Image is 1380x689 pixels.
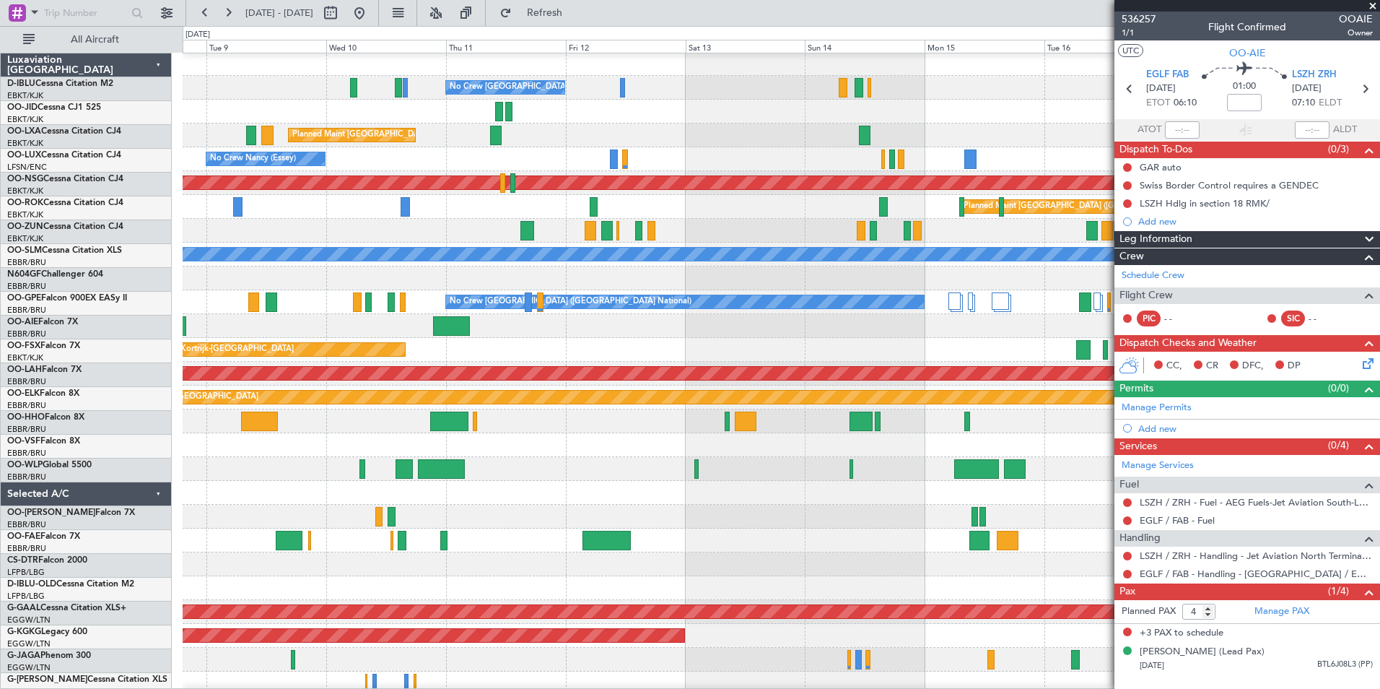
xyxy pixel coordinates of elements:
a: LSZH / ZRH - Fuel - AEG Fuels-Jet Aviation South-LSZH/ZRH [1140,496,1373,508]
span: N604GF [7,270,41,279]
a: OO-JIDCessna CJ1 525 [7,103,101,112]
a: Manage Services [1122,459,1194,473]
input: Trip Number [44,2,127,24]
div: Sun 14 [805,40,925,53]
span: G-JAGA [7,651,40,660]
span: OO-JID [7,103,38,112]
div: Mon 15 [925,40,1044,53]
a: EGGW/LTN [7,638,51,649]
span: DP [1288,359,1301,373]
span: 536257 [1122,12,1156,27]
a: D-IBLUCessna Citation M2 [7,79,113,88]
input: --:-- [1165,121,1200,139]
a: OO-AIEFalcon 7X [7,318,78,326]
span: ATOT [1137,123,1161,137]
span: D-IBLU-OLD [7,580,56,589]
a: OO-SLMCessna Citation XLS [7,246,122,255]
span: OO-LAH [7,365,42,374]
span: OO-FAE [7,532,40,541]
a: EBBR/BRU [7,305,46,316]
a: EBBR/BRU [7,400,46,411]
span: OO-WLP [7,461,43,469]
a: OO-ZUNCessna Citation CJ4 [7,222,123,231]
div: [PERSON_NAME] (Lead Pax) [1140,645,1265,659]
div: - - [1164,312,1197,325]
a: EBBR/BRU [7,257,46,268]
span: G-KGKG [7,628,41,636]
a: OO-ELKFalcon 8X [7,389,79,398]
span: OO-HHO [7,413,45,422]
a: EBBR/BRU [7,281,46,292]
span: OO-FSX [7,342,40,350]
span: Refresh [515,8,575,18]
span: EGLF FAB [1146,68,1189,82]
span: OO-AIE [7,318,38,326]
a: G-GAALCessna Citation XLS+ [7,604,126,612]
span: +3 PAX to schedule [1140,626,1223,641]
a: OO-VSFFalcon 8X [7,437,80,446]
span: Leg Information [1119,231,1192,248]
div: No Crew [GEOGRAPHIC_DATA] ([GEOGRAPHIC_DATA] National) [450,291,691,313]
span: All Aircraft [38,35,152,45]
a: N604GFChallenger 604 [7,270,103,279]
button: All Aircraft [16,28,157,51]
a: EBKT/KJK [7,114,43,125]
a: OO-NSGCessna Citation CJ4 [7,175,123,183]
span: CR [1206,359,1218,373]
a: EBKT/KJK [7,90,43,101]
span: (1/4) [1328,584,1349,599]
div: Flight Confirmed [1208,19,1286,35]
a: OO-HHOFalcon 8X [7,413,84,422]
a: EBBR/BRU [7,472,46,482]
span: (0/4) [1328,438,1349,453]
span: OO-LUX [7,151,41,160]
a: EBKT/KJK [7,209,43,220]
span: 06:10 [1174,96,1197,110]
span: [DATE] [1146,82,1176,96]
span: Crew [1119,248,1144,265]
span: OO-ROK [7,199,43,207]
a: EGLF / FAB - Fuel [1140,514,1215,526]
div: Wed 10 [326,40,446,53]
div: - - [1309,312,1341,325]
a: EBBR/BRU [7,376,46,387]
a: EBKT/KJK [7,233,43,244]
span: Owner [1339,27,1373,39]
span: DFC, [1242,359,1264,373]
div: SIC [1281,311,1305,326]
label: Planned PAX [1122,604,1176,619]
span: ALDT [1333,123,1357,137]
a: LSZH / ZRH - Handling - Jet Aviation North Terminal LSZH / ZRH [1140,550,1373,562]
span: OO-LXA [7,127,41,136]
a: OO-FSXFalcon 7X [7,342,80,350]
a: G-KGKGLegacy 600 [7,628,87,636]
a: EBBR/BRU [7,424,46,435]
a: OO-LUXCessna Citation CJ4 [7,151,121,160]
a: G-JAGAPhenom 300 [7,651,91,660]
span: OO-[PERSON_NAME] [7,508,95,517]
span: Flight Crew [1119,287,1173,304]
span: LSZH ZRH [1292,68,1337,82]
span: OO-NSG [7,175,43,183]
div: GAR auto [1140,161,1182,173]
a: D-IBLU-OLDCessna Citation M2 [7,580,134,589]
a: LFPB/LBG [7,567,45,578]
span: [DATE] [1292,82,1322,96]
a: LFSN/ENC [7,162,47,173]
a: OO-FAEFalcon 7X [7,532,80,541]
span: Fuel [1119,477,1139,493]
span: CC, [1166,359,1182,373]
span: ETOT [1146,96,1170,110]
div: Add new [1138,422,1373,435]
div: Planned Maint [GEOGRAPHIC_DATA] ([GEOGRAPHIC_DATA]) [964,196,1191,217]
a: OO-ROKCessna Citation CJ4 [7,199,123,207]
span: (0/0) [1328,381,1349,396]
span: OO-VSF [7,437,40,446]
div: No Crew [GEOGRAPHIC_DATA] ([GEOGRAPHIC_DATA] National) [450,77,691,98]
span: OO-ELK [7,389,40,398]
span: G-GAAL [7,604,40,612]
span: BTL6J08L3 (PP) [1317,659,1373,671]
a: Schedule Crew [1122,269,1184,283]
span: OO-ZUN [7,222,43,231]
div: Swiss Border Control requires a GENDEC [1140,179,1319,191]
